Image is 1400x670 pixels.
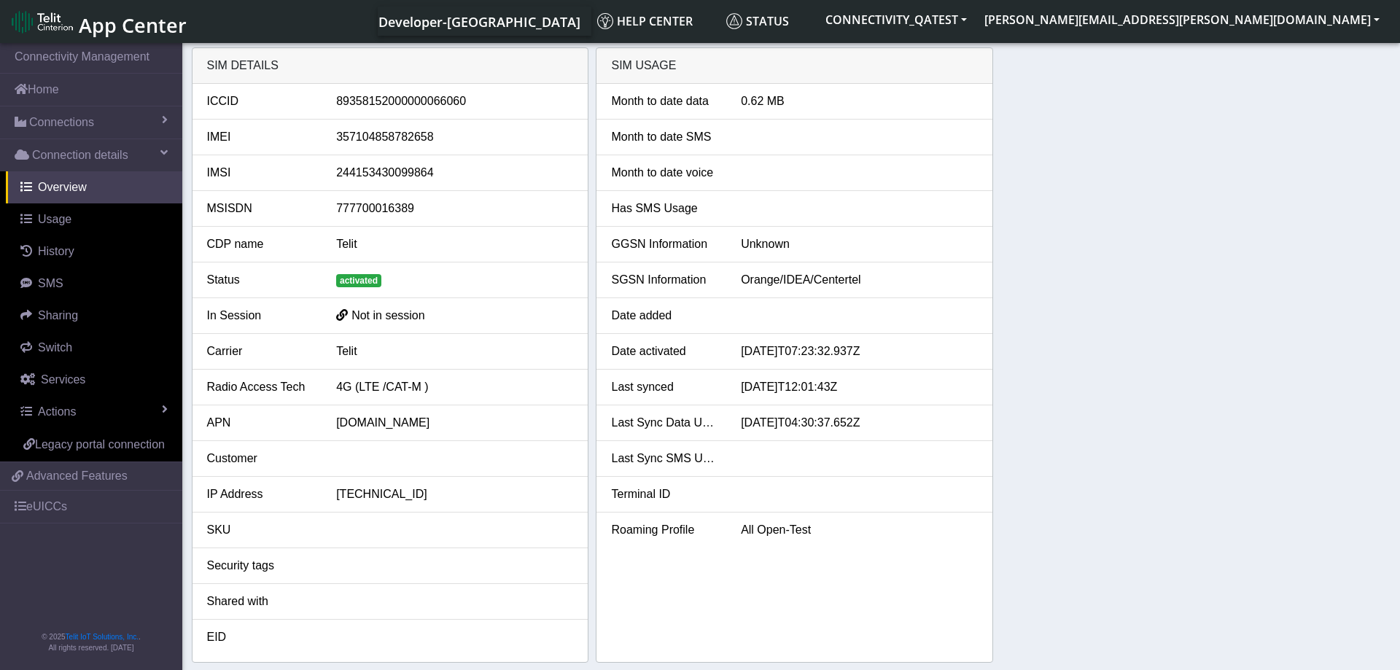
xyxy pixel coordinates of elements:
span: Switch [38,341,72,354]
a: Actions [6,396,182,428]
div: [DOMAIN_NAME] [325,414,584,432]
div: Date added [600,307,730,324]
div: Carrier [196,343,326,360]
div: EID [196,628,326,646]
span: Not in session [351,309,425,322]
span: Status [726,13,789,29]
div: SKU [196,521,326,539]
a: Services [6,364,182,396]
div: SGSN Information [600,271,730,289]
span: Connection details [32,147,128,164]
span: Connections [29,114,94,131]
div: 244153430099864 [325,164,584,182]
div: Has SMS Usage [600,200,730,217]
div: [DATE]T07:23:32.937Z [730,343,989,360]
button: CONNECTIVITY_QATEST [817,7,976,33]
div: IMSI [196,164,326,182]
img: logo-telit-cinterion-gw-new.png [12,10,73,34]
a: SMS [6,268,182,300]
a: Status [720,7,817,36]
div: Orange/IDEA/Centertel [730,271,989,289]
div: Customer [196,450,326,467]
a: Help center [591,7,720,36]
div: Month to date SMS [600,128,730,146]
div: IP Address [196,486,326,503]
span: Services [41,373,85,386]
span: Actions [38,405,76,418]
span: Help center [597,13,693,29]
div: Terminal ID [600,486,730,503]
div: GGSN Information [600,235,730,253]
div: In Session [196,307,326,324]
div: MSISDN [196,200,326,217]
div: APN [196,414,326,432]
div: 4G (LTE /CAT-M ) [325,378,584,396]
div: Roaming Profile [600,521,730,539]
img: status.svg [726,13,742,29]
div: Radio Access Tech [196,378,326,396]
div: 89358152000000066060 [325,93,584,110]
div: [TECHNICAL_ID] [325,486,584,503]
div: 357104858782658 [325,128,584,146]
div: Month to date voice [600,164,730,182]
div: CDP name [196,235,326,253]
div: [DATE]T12:01:43Z [730,378,989,396]
a: Overview [6,171,182,203]
span: Legacy portal connection [35,438,165,451]
div: Security tags [196,557,326,574]
div: IMEI [196,128,326,146]
span: Usage [38,213,71,225]
a: Usage [6,203,182,235]
span: History [38,245,74,257]
a: App Center [12,6,184,37]
span: SMS [38,277,63,289]
div: Last Sync Data Usage [600,414,730,432]
div: SIM details [192,48,588,84]
div: ICCID [196,93,326,110]
span: App Center [79,12,187,39]
div: Shared with [196,593,326,610]
a: Switch [6,332,182,364]
div: [DATE]T04:30:37.652Z [730,414,989,432]
span: Advanced Features [26,467,128,485]
a: Your current platform instance [378,7,580,36]
div: Month to date data [600,93,730,110]
div: 777700016389 [325,200,584,217]
a: History [6,235,182,268]
img: knowledge.svg [597,13,613,29]
div: 0.62 MB [730,93,989,110]
div: Status [196,271,326,289]
span: Overview [38,181,87,193]
span: Sharing [38,309,78,322]
div: All Open-Test [730,521,989,539]
div: Last synced [600,378,730,396]
div: Telit [325,343,584,360]
div: Unknown [730,235,989,253]
div: SIM Usage [596,48,992,84]
button: [PERSON_NAME][EMAIL_ADDRESS][PERSON_NAME][DOMAIN_NAME] [976,7,1388,33]
div: Last Sync SMS Usage [600,450,730,467]
div: Date activated [600,343,730,360]
div: Telit [325,235,584,253]
a: Telit IoT Solutions, Inc. [66,633,139,641]
a: Sharing [6,300,182,332]
span: activated [336,274,381,287]
span: Developer-[GEOGRAPHIC_DATA] [378,13,580,31]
